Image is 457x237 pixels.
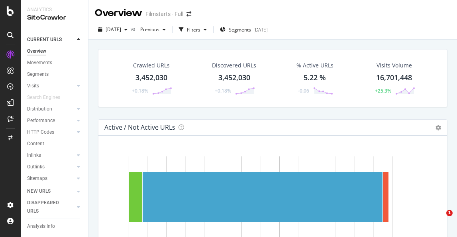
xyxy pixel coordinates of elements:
[27,174,75,183] a: Sitemaps
[27,187,75,196] a: NEW URLS
[27,70,82,79] a: Segments
[135,73,167,83] div: 3,452,030
[27,117,75,125] a: Performance
[27,82,39,90] div: Visits
[176,23,210,36] button: Filters
[137,23,169,36] button: Previous
[217,23,271,36] button: Segments[DATE]
[298,87,309,94] div: -0.06
[27,47,82,55] a: Overview
[27,117,55,125] div: Performance
[27,140,44,148] div: Content
[27,105,75,113] a: Distribution
[27,222,82,231] a: Analysis Info
[27,59,52,67] div: Movements
[27,151,75,160] a: Inlinks
[27,47,46,55] div: Overview
[218,73,250,83] div: 3,452,030
[187,26,200,33] div: Filters
[27,174,47,183] div: Sitemaps
[435,125,441,130] i: Options
[377,61,412,69] div: Visits Volume
[27,93,60,102] div: Search Engines
[132,87,148,94] div: +0.18%
[215,87,231,94] div: +0.18%
[296,61,333,69] div: % Active URLs
[375,87,391,94] div: +25.3%
[186,11,191,17] div: arrow-right-arrow-left
[304,73,326,83] div: 5.22 %
[133,61,170,69] div: Crawled URLs
[229,26,251,33] span: Segments
[27,187,51,196] div: NEW URLS
[27,36,62,44] div: CURRENT URLS
[430,210,449,229] iframe: Intercom live chat
[27,163,75,171] a: Outlinks
[27,36,75,44] a: CURRENT URLS
[27,199,75,215] a: DISAPPEARED URLS
[27,13,82,22] div: SiteCrawler
[27,140,82,148] a: Content
[27,163,45,171] div: Outlinks
[27,151,41,160] div: Inlinks
[95,23,131,36] button: [DATE]
[27,199,67,215] div: DISAPPEARED URLS
[131,26,137,32] span: vs
[27,128,54,136] div: HTTP Codes
[27,70,49,79] div: Segments
[145,10,183,18] div: Filmstarts - Full
[253,26,268,33] div: [DATE]
[27,59,82,67] a: Movements
[27,82,75,90] a: Visits
[446,210,453,216] span: 1
[137,26,159,33] span: Previous
[27,93,68,102] a: Search Engines
[95,6,142,20] div: Overview
[27,222,55,231] div: Analysis Info
[212,61,256,69] div: Discovered URLs
[27,128,75,136] a: HTTP Codes
[376,73,412,83] div: 16,701,448
[104,122,175,133] h4: Active / Not Active URLs
[106,26,121,33] span: 2025 Oct. 6th
[27,6,82,13] div: Analytics
[27,105,52,113] div: Distribution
